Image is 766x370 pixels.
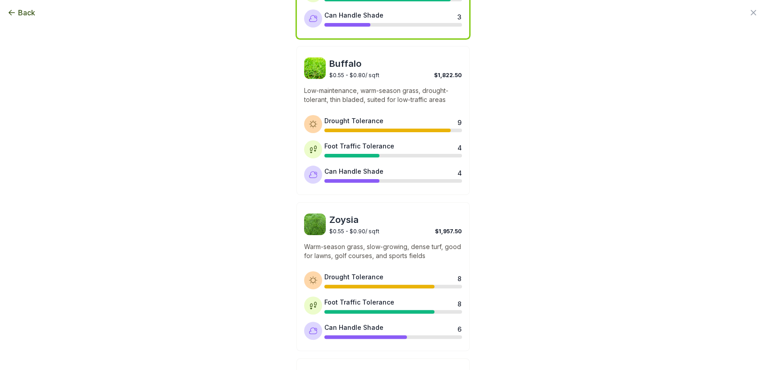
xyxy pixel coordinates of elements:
[457,274,461,281] div: 8
[329,213,462,226] span: Zoysia
[324,116,383,125] div: Drought Tolerance
[309,276,318,285] img: Drought tolerance icon
[329,57,462,70] span: Buffalo
[324,297,394,307] div: Foot Traffic Tolerance
[329,72,379,79] span: $0.55 - $0.80 / sqft
[329,228,379,235] span: $0.55 - $0.90 / sqft
[324,166,383,176] div: Can Handle Shade
[434,72,462,79] span: $1,822.50
[309,326,318,335] img: Shade tolerance icon
[304,213,326,235] img: Zoysia sod image
[304,86,462,104] p: Low-maintenance, warm-season grass, drought-tolerant, thin bladed, suited for low-traffic areas
[457,118,461,125] div: 9
[18,7,35,18] span: Back
[7,7,35,18] button: Back
[309,120,318,129] img: Drought tolerance icon
[304,57,326,79] img: Buffalo sod image
[457,324,461,332] div: 6
[309,145,318,154] img: Foot traffic tolerance icon
[324,323,383,332] div: Can Handle Shade
[304,242,462,260] p: Warm-season grass, slow-growing, dense turf, good for lawns, golf courses, and sports fields
[309,170,318,179] img: Shade tolerance icon
[324,272,383,282] div: Drought Tolerance
[457,299,461,306] div: 8
[309,301,318,310] img: Foot traffic tolerance icon
[457,168,461,176] div: 4
[324,141,394,151] div: Foot Traffic Tolerance
[457,143,461,150] div: 4
[435,228,462,235] span: $1,957.50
